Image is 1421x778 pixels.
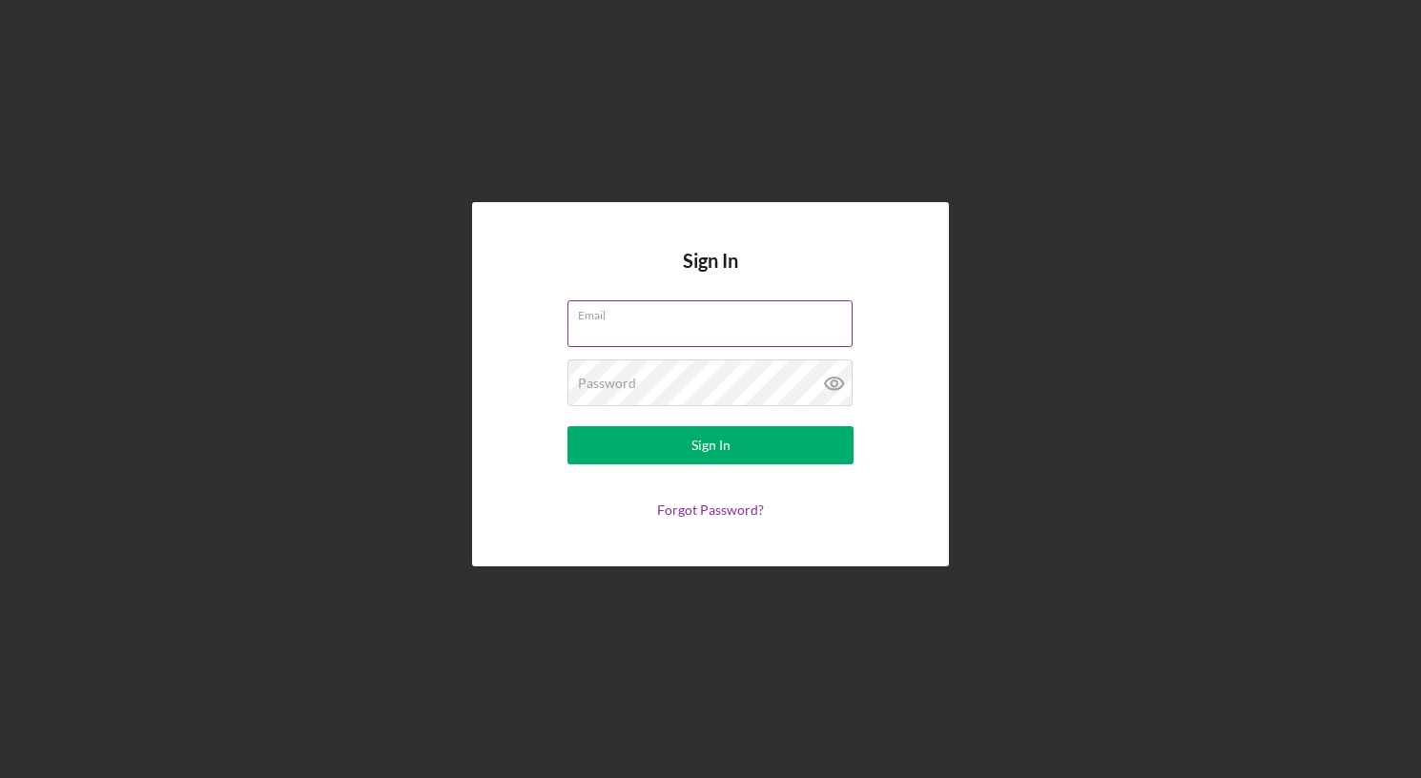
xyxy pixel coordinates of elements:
label: Password [578,376,636,391]
h4: Sign In [683,250,738,300]
button: Sign In [567,426,854,464]
label: Email [578,301,853,322]
a: Forgot Password? [657,502,764,518]
div: Sign In [691,426,731,464]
